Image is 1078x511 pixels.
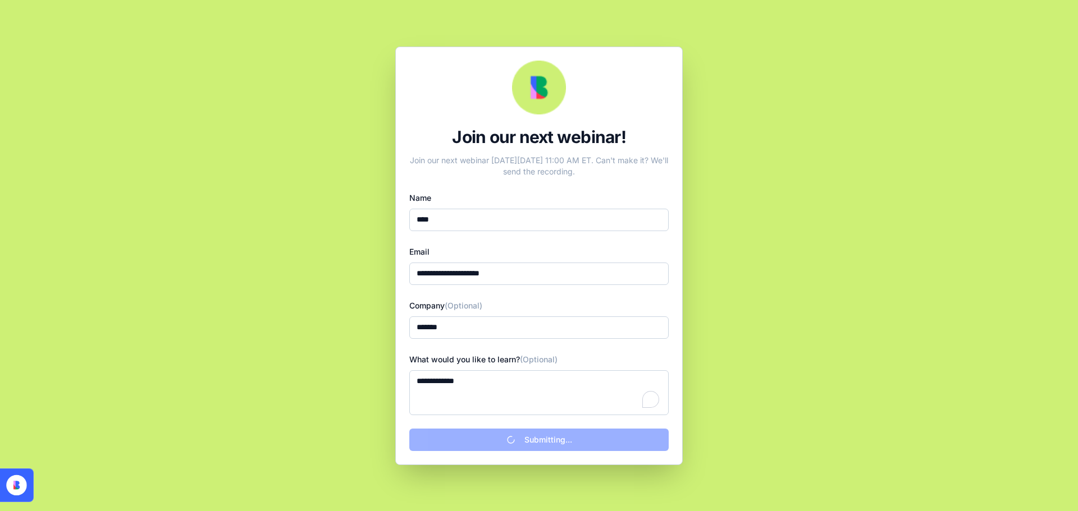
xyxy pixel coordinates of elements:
label: Company [409,301,482,310]
div: Join our next webinar! [409,127,669,147]
img: Webinar Logo [512,61,566,114]
label: Name [409,193,431,202]
span: (Optional) [520,355,558,364]
span: (Optional) [445,301,482,310]
label: What would you like to learn? [409,355,558,364]
label: Email [409,247,430,256]
textarea: To enrich screen reader interactions, please activate Accessibility in Grammarly extension settings [409,370,669,415]
div: Join our next webinar [DATE][DATE] 11:00 AM ET. Can't make it? We'll send the recording. [409,150,669,177]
